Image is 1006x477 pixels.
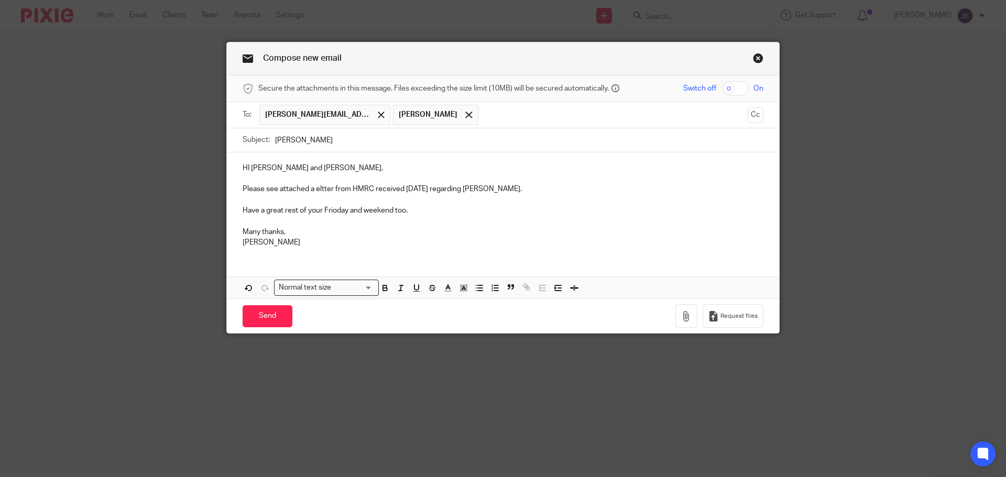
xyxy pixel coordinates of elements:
[243,237,763,248] p: [PERSON_NAME]
[243,227,763,237] p: Many thanks,
[243,135,270,145] label: Subject:
[243,163,763,173] p: HI [PERSON_NAME] and [PERSON_NAME],
[243,305,292,328] input: Send
[243,109,254,120] label: To:
[683,83,716,94] span: Switch off
[243,184,763,194] p: Please see attached a eltter from HMRC received [DATE] regarding [PERSON_NAME].
[753,53,763,67] a: Close this dialog window
[265,109,370,120] span: [PERSON_NAME][EMAIL_ADDRESS][DOMAIN_NAME]
[335,282,373,293] input: Search for option
[703,304,763,328] button: Request files
[753,83,763,94] span: On
[258,83,609,94] span: Secure the attachments in this message. Files exceeding the size limit (10MB) will be secured aut...
[720,312,758,320] span: Request files
[243,205,763,216] p: Have a great rest of your Frioday and weekend too.
[263,54,342,62] span: Compose new email
[399,109,457,120] span: [PERSON_NAME]
[748,107,763,123] button: Cc
[277,282,334,293] span: Normal text size
[274,280,379,296] div: Search for option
